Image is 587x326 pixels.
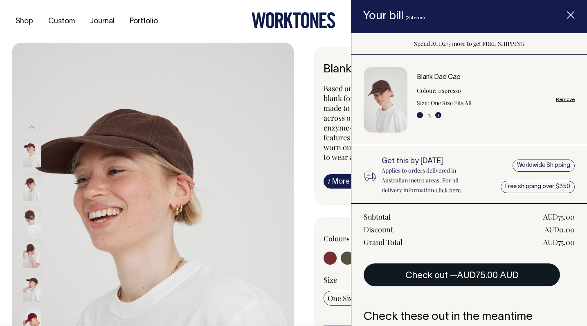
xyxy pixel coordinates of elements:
span: i [328,177,330,185]
button: - [417,112,423,118]
button: + [435,112,441,118]
p: Applies to orders delivered in Australian metro areas. For all delivery information, . [382,166,479,195]
a: click here [436,186,461,194]
input: One Size Fits All [324,291,384,306]
a: Custom [45,15,78,28]
span: • [346,234,349,243]
div: Colour [324,234,414,243]
dd: One Size Fits All [431,98,472,108]
a: iMore details [324,174,379,189]
div: Size [324,275,549,285]
span: Spend AUD275 more to get FREE SHIPPING [414,40,524,47]
div: AUD0.00 [544,225,575,234]
img: espresso [23,139,41,167]
span: , we've left these dad caps blank for you to add your own flare. Our selection of colours are mad... [324,83,547,162]
div: AUD75.00 [543,212,575,222]
img: espresso [23,206,41,234]
a: Blank Dad Cap [417,74,461,80]
dt: Colour: [417,86,436,96]
img: espresso [23,273,41,301]
img: espresso [23,239,41,268]
div: Subtotal [364,212,391,222]
button: Check out —AUD75.00 AUD [364,263,560,286]
div: Grand Total [364,237,403,247]
h6: Check these out in the meantime [364,311,575,324]
span: Based on our all-time favourite [324,83,425,93]
a: Shop [12,15,36,28]
button: Previous [26,118,38,137]
div: Discount [364,225,393,234]
dt: Size: [417,98,429,108]
a: Journal [87,15,118,28]
h6: Blank Dad Cap [324,63,549,76]
span: (3 items) [405,16,425,20]
h6: Get this by [DATE] [382,157,479,166]
img: Blank Dad Cap [364,67,407,133]
span: One Size Fits All [328,293,380,303]
dd: Espresso [438,86,461,96]
img: espresso [23,172,41,201]
div: AUD75.00 [543,237,575,247]
span: AUD75.00 AUD [457,272,519,280]
a: Remove [556,97,575,102]
a: Portfolio [126,15,161,28]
